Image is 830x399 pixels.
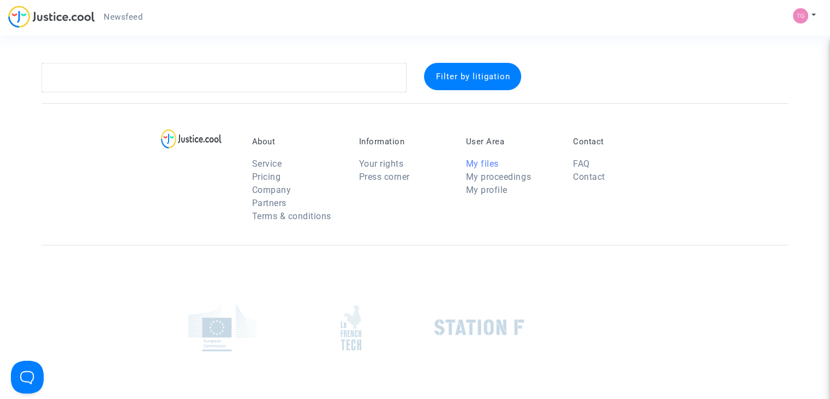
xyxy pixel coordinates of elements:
a: My proceedings [466,172,531,182]
img: 4a40989da91c04fab4e177c4309473b9 [793,8,808,24]
img: logo-lg.svg [161,129,222,149]
a: Company [252,185,291,195]
p: Information [359,137,450,146]
a: Service [252,159,282,169]
p: About [252,137,343,146]
img: stationf.png [434,319,524,336]
a: Your rights [359,159,404,169]
p: Contact [573,137,664,146]
p: User Area [466,137,557,146]
a: Partners [252,198,286,208]
a: My files [466,159,499,169]
a: FAQ [573,159,590,169]
span: Newsfeed [104,12,142,22]
iframe: Help Scout Beacon - Open [11,361,44,394]
a: Press corner [359,172,410,182]
a: Pricing [252,172,281,182]
a: Terms & conditions [252,211,331,221]
a: My profile [466,185,507,195]
a: Contact [573,172,605,182]
a: Newsfeed [95,9,151,25]
span: Filter by litigation [435,72,510,81]
img: europe_commision.png [188,304,256,351]
img: jc-logo.svg [8,5,95,28]
img: french_tech.png [341,304,361,351]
